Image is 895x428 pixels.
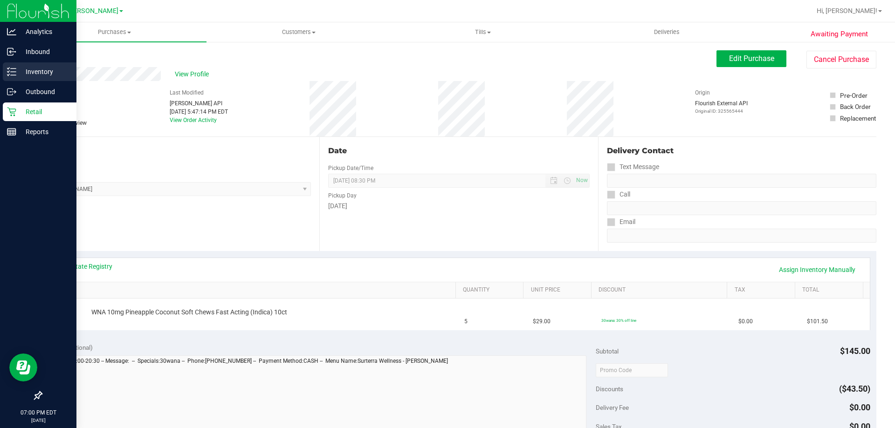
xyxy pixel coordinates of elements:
input: Format: (999) 999-9999 [607,174,876,188]
label: Text Message [607,160,659,174]
span: Awaiting Payment [811,29,868,40]
inline-svg: Inventory [7,67,16,76]
a: Assign Inventory Manually [773,262,861,278]
p: 07:00 PM EDT [4,408,72,417]
span: Tills [391,28,574,36]
span: Purchases [22,28,207,36]
label: Pickup Date/Time [328,164,373,172]
button: Cancel Purchase [806,51,876,68]
a: Discount [599,286,723,294]
span: Discounts [596,380,623,397]
a: Tills [391,22,575,42]
p: Reports [16,126,72,137]
div: Location [41,145,311,156]
span: Edit Purchase [729,54,774,63]
div: [PERSON_NAME] API [170,99,228,108]
span: $0.00 [738,317,753,326]
a: View Order Activity [170,117,217,123]
p: Retail [16,106,72,117]
p: Analytics [16,26,72,37]
label: Email [607,215,635,229]
div: Back Order [840,102,871,111]
p: Inbound [16,46,72,57]
span: ($43.50) [839,384,870,394]
label: Last Modified [170,88,204,97]
span: View Profile [175,69,212,79]
a: Quantity [463,286,520,294]
span: [PERSON_NAME] [67,7,118,15]
label: Pickup Day [328,191,357,200]
span: Delivery Fee [596,404,629,411]
span: Hi, [PERSON_NAME]! [817,7,877,14]
span: $101.50 [807,317,828,326]
inline-svg: Reports [7,127,16,136]
p: Inventory [16,66,72,77]
button: Edit Purchase [716,50,786,67]
p: [DATE] [4,417,72,424]
span: Deliveries [641,28,692,36]
label: Origin [695,88,710,97]
input: Format: (999) 999-9999 [607,201,876,215]
div: Flourish External API [695,99,748,115]
inline-svg: Retail [7,107,16,116]
div: Date [328,145,589,156]
span: 30wana: 30% off line [601,318,636,323]
span: $0.00 [849,402,870,412]
a: Customers [207,22,391,42]
div: [DATE] 5:47:14 PM EDT [170,108,228,116]
span: $145.00 [840,346,870,356]
inline-svg: Analytics [7,27,16,36]
a: View State Registry [56,262,112,271]
a: Unit Price [531,286,588,294]
input: Promo Code [596,363,668,377]
span: Customers [207,28,390,36]
p: Original ID: 325565444 [695,108,748,115]
span: 5 [464,317,468,326]
a: SKU [55,286,452,294]
iframe: Resource center [9,353,37,381]
div: Delivery Contact [607,145,876,156]
a: Tax [735,286,792,294]
inline-svg: Inbound [7,47,16,56]
label: Call [607,188,630,201]
span: WNA 10mg Pineapple Coconut Soft Chews Fast Acting (Indica) 10ct [91,308,287,317]
a: Purchases [22,22,207,42]
p: Outbound [16,86,72,97]
div: Pre-Order [840,91,867,100]
a: Deliveries [575,22,759,42]
span: $29.00 [533,317,551,326]
div: [DATE] [328,201,589,211]
span: Subtotal [596,347,619,355]
a: Total [802,286,859,294]
inline-svg: Outbound [7,87,16,96]
div: Replacement [840,114,876,123]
